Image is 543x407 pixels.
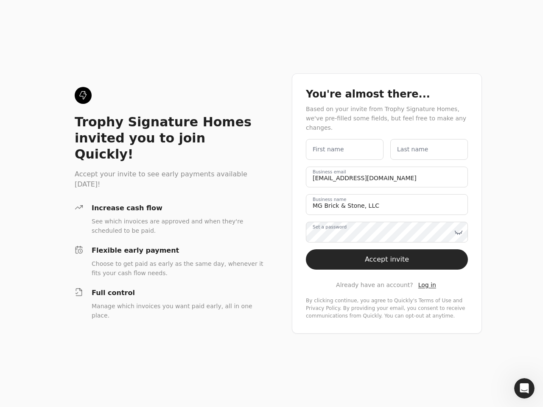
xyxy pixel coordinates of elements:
label: Set a password [313,224,347,231]
a: terms-of-service [419,298,451,304]
label: Last name [397,145,428,154]
div: You're almost there... [306,87,468,101]
label: Business email [313,169,346,176]
div: Trophy Signature Homes invited you to join Quickly! [75,114,265,162]
span: Log in [418,282,436,288]
div: Increase cash flow [92,203,265,213]
div: Accept your invite to see early payments available [DATE]! [75,169,265,190]
div: Flexible early payment [92,245,265,256]
iframe: Intercom live chat [514,378,535,399]
label: Business name [313,196,346,203]
span: Already have an account? [336,281,413,290]
div: Choose to get paid as early as the same day, whenever it fits your cash flow needs. [92,259,265,278]
div: Full control [92,288,265,298]
div: Manage which invoices you want paid early, all in one place. [92,301,265,320]
div: By clicking continue, you agree to Quickly's and . By providing your email, you consent to receiv... [306,297,468,320]
label: First name [313,145,344,154]
div: Based on your invite from Trophy Signature Homes, we've pre-filled some fields, but feel free to ... [306,104,468,132]
button: Accept invite [306,249,468,270]
a: Log in [418,281,436,290]
a: privacy-policy [306,305,340,311]
button: Log in [417,280,438,290]
div: See which invoices are approved and when they're scheduled to be paid. [92,217,265,235]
